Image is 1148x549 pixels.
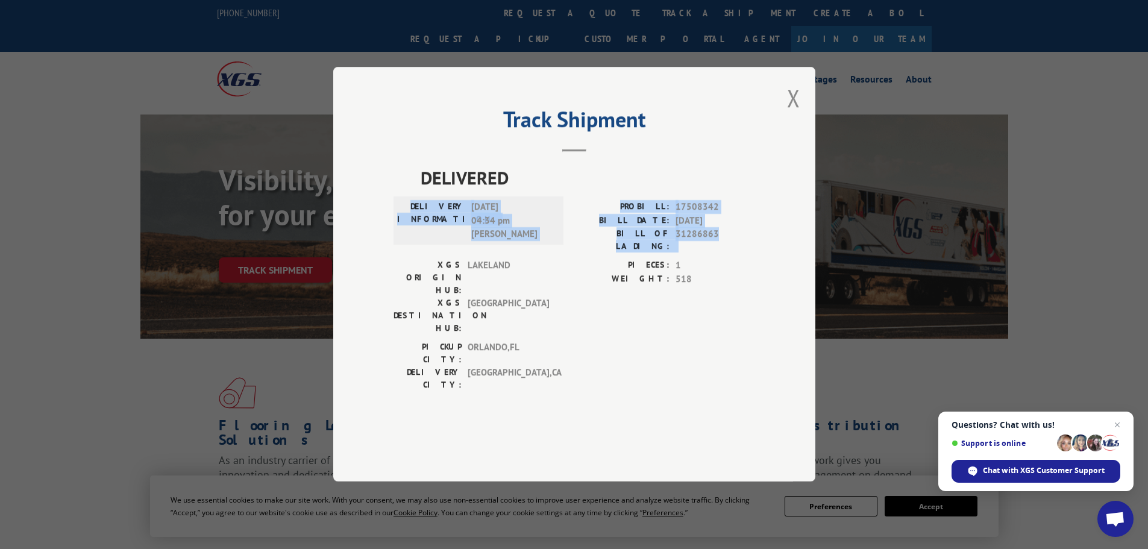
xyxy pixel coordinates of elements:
[952,439,1053,448] span: Support is online
[471,201,553,242] span: [DATE] 04:34 pm [PERSON_NAME]
[421,165,755,192] span: DELIVERED
[787,82,800,114] button: Close modal
[394,259,462,297] label: XGS ORIGIN HUB:
[394,111,755,134] h2: Track Shipment
[952,420,1120,430] span: Questions? Chat with us!
[676,214,755,228] span: [DATE]
[468,297,549,335] span: [GEOGRAPHIC_DATA]
[397,201,465,242] label: DELIVERY INFORMATION:
[1097,501,1134,537] div: Open chat
[468,259,549,297] span: LAKELAND
[676,228,755,253] span: 31286863
[983,465,1105,476] span: Chat with XGS Customer Support
[676,201,755,215] span: 17508342
[574,228,670,253] label: BILL OF LADING:
[468,341,549,366] span: ORLANDO , FL
[676,259,755,273] span: 1
[394,366,462,392] label: DELIVERY CITY:
[574,201,670,215] label: PROBILL:
[574,272,670,286] label: WEIGHT:
[468,366,549,392] span: [GEOGRAPHIC_DATA] , CA
[574,214,670,228] label: BILL DATE:
[394,297,462,335] label: XGS DESTINATION HUB:
[676,272,755,286] span: 518
[952,460,1120,483] div: Chat with XGS Customer Support
[574,259,670,273] label: PIECES:
[394,341,462,366] label: PICKUP CITY:
[1110,418,1124,432] span: Close chat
